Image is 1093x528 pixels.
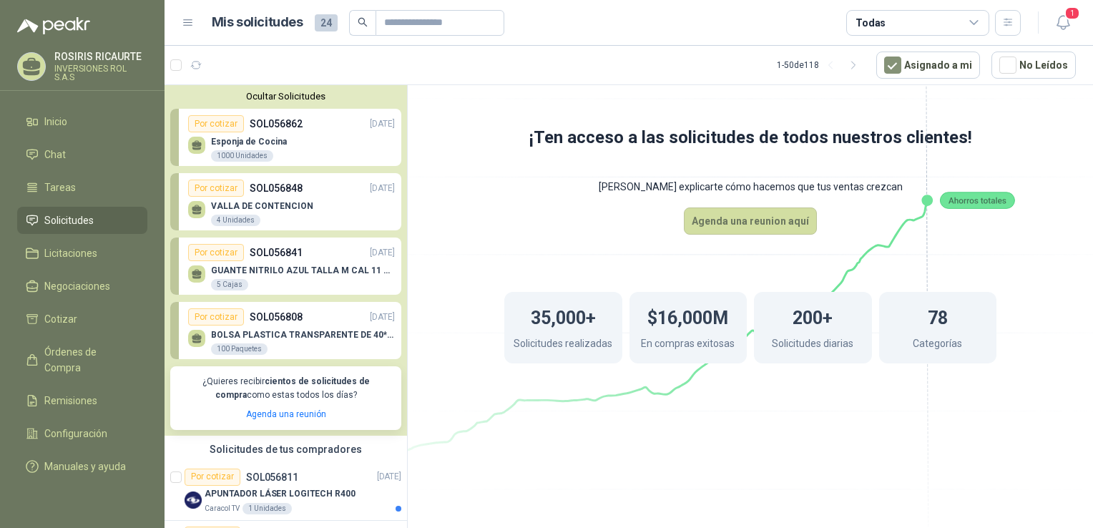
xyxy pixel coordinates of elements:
span: Licitaciones [44,245,97,261]
p: SOL056862 [250,116,303,132]
span: Solicitudes [44,212,94,228]
span: 24 [315,14,338,31]
a: Cotizar [17,305,147,333]
p: ¿Quieres recibir como estas todos los días? [179,375,393,402]
h1: 78 [928,300,948,332]
a: Licitaciones [17,240,147,267]
p: Esponja de Cocina [211,137,287,147]
div: Por cotizar [188,180,244,197]
h1: 35,000+ [531,300,596,332]
p: Categorías [913,336,962,355]
p: BOLSA PLASTICA TRANSPARENTE DE 40*60 CMS [211,330,395,340]
button: Agenda una reunion aquí [684,207,817,235]
div: 100 Paquetes [211,343,268,355]
div: 4 Unidades [211,215,260,226]
p: [DATE] [370,182,395,195]
a: Tareas [17,174,147,201]
a: Por cotizarSOL056848[DATE] VALLA DE CONTENCION4 Unidades [170,173,401,230]
div: 1 Unidades [242,503,292,514]
p: [DATE] [370,117,395,131]
p: Caracol TV [205,503,240,514]
span: Órdenes de Compra [44,344,134,376]
a: Negociaciones [17,273,147,300]
p: Solicitudes diarias [772,336,853,355]
h1: Mis solicitudes [212,12,303,33]
p: [DATE] [370,246,395,260]
a: Por cotizarSOL056808[DATE] BOLSA PLASTICA TRANSPARENTE DE 40*60 CMS100 Paquetes [170,302,401,359]
a: Solicitudes [17,207,147,234]
p: SOL056848 [250,180,303,196]
a: Inicio [17,108,147,135]
span: Chat [44,147,66,162]
div: Por cotizar [188,308,244,326]
button: Asignado a mi [876,52,980,79]
div: Ocultar SolicitudesPor cotizarSOL056862[DATE] Esponja de Cocina1000 UnidadesPor cotizarSOL056848[... [165,85,407,436]
a: Configuración [17,420,147,447]
p: SOL056811 [246,472,298,482]
div: Solicitudes de tus compradores [165,436,407,463]
a: Agenda una reunión [246,409,326,419]
p: [DATE] [370,311,395,324]
span: Manuales y ayuda [44,459,126,474]
button: No Leídos [991,52,1076,79]
a: Chat [17,141,147,168]
button: 1 [1050,10,1076,36]
p: [DATE] [377,470,401,484]
button: Ocultar Solicitudes [170,91,401,102]
div: Por cotizar [188,115,244,132]
h1: 200+ [793,300,833,332]
a: Por cotizarSOL056811[DATE] Company LogoAPUNTADOR LÁSER LOGITECH R400Caracol TV1 Unidades [165,463,407,521]
p: INVERSIONES ROL S.A.S [54,64,147,82]
p: VALLA DE CONTENCION [211,201,313,211]
span: Tareas [44,180,76,195]
span: Cotizar [44,311,77,327]
span: Negociaciones [44,278,110,294]
p: ROSIRIS RICAURTE [54,52,147,62]
span: search [358,17,368,27]
a: Por cotizarSOL056862[DATE] Esponja de Cocina1000 Unidades [170,109,401,166]
img: Logo peakr [17,17,90,34]
a: Manuales y ayuda [17,453,147,480]
span: Configuración [44,426,107,441]
span: 1 [1064,6,1080,20]
p: SOL056841 [250,245,303,260]
p: En compras exitosas [641,336,735,355]
a: Remisiones [17,387,147,414]
h1: $16,000M [647,300,728,332]
img: Company Logo [185,492,202,509]
span: Inicio [44,114,67,129]
div: Por cotizar [188,244,244,261]
div: 5 Cajas [211,279,248,290]
a: Órdenes de Compra [17,338,147,381]
div: Todas [856,15,886,31]
div: Por cotizar [185,469,240,486]
p: APUNTADOR LÁSER LOGITECH R400 [205,487,356,501]
p: SOL056808 [250,309,303,325]
span: Remisiones [44,393,97,409]
p: Solicitudes realizadas [514,336,612,355]
div: 1 - 50 de 118 [777,54,865,77]
a: Por cotizarSOL056841[DATE] GUANTE NITRILO AZUL TALLA M CAL 11 CAJA x 100 UND5 Cajas [170,238,401,295]
b: cientos de solicitudes de compra [215,376,370,400]
p: GUANTE NITRILO AZUL TALLA M CAL 11 CAJA x 100 UND [211,265,395,275]
div: 1000 Unidades [211,150,273,162]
